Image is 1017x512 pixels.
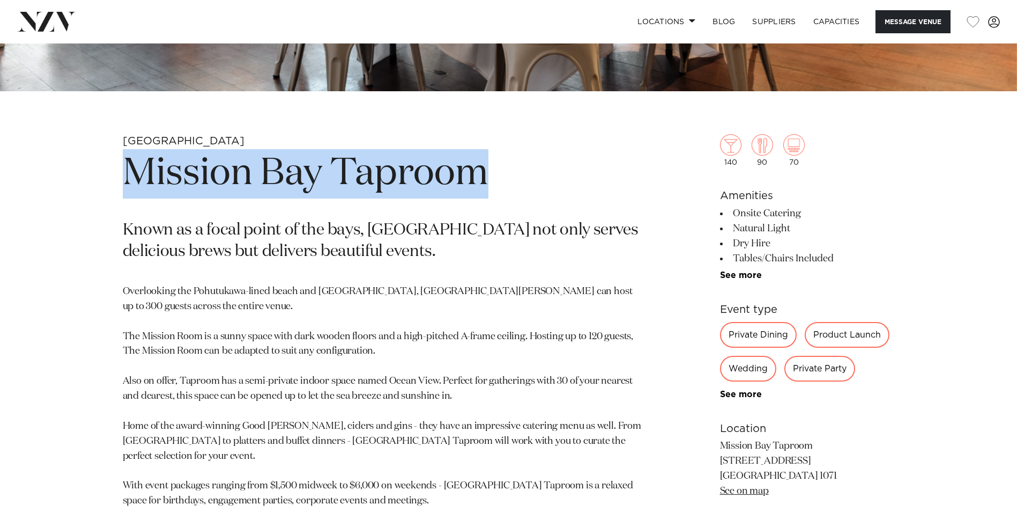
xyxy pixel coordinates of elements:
h1: Mission Bay Taproom [123,149,644,199]
p: Known as a focal point of the bays, [GEOGRAPHIC_DATA] not only serves delicious brews but deliver... [123,220,644,263]
h6: Amenities [720,188,895,204]
div: 70 [783,134,805,166]
li: Dry Hire [720,236,895,251]
img: theatre.png [783,134,805,156]
a: Capacities [805,10,868,33]
img: dining.png [752,134,773,156]
li: Onsite Catering [720,206,895,221]
div: 140 [720,134,741,166]
a: SUPPLIERS [744,10,804,33]
p: Overlooking the Pohutukawa-lined beach and [GEOGRAPHIC_DATA], [GEOGRAPHIC_DATA][PERSON_NAME] can ... [123,284,644,509]
button: Message Venue [875,10,951,33]
div: Private Dining [720,322,797,348]
li: Natural Light [720,221,895,236]
div: 90 [752,134,773,166]
a: Locations [629,10,704,33]
div: Wedding [720,356,776,382]
h6: Location [720,421,895,437]
small: [GEOGRAPHIC_DATA] [123,136,244,147]
img: cocktail.png [720,134,741,156]
p: Mission Bay Taproom [STREET_ADDRESS] [GEOGRAPHIC_DATA] 1071 [720,439,895,499]
div: Product Launch [805,322,889,348]
a: See on map [720,486,769,496]
img: nzv-logo.png [17,12,76,31]
div: Private Party [784,356,855,382]
h6: Event type [720,302,895,318]
a: BLOG [704,10,744,33]
li: Tables/Chairs Included [720,251,895,266]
